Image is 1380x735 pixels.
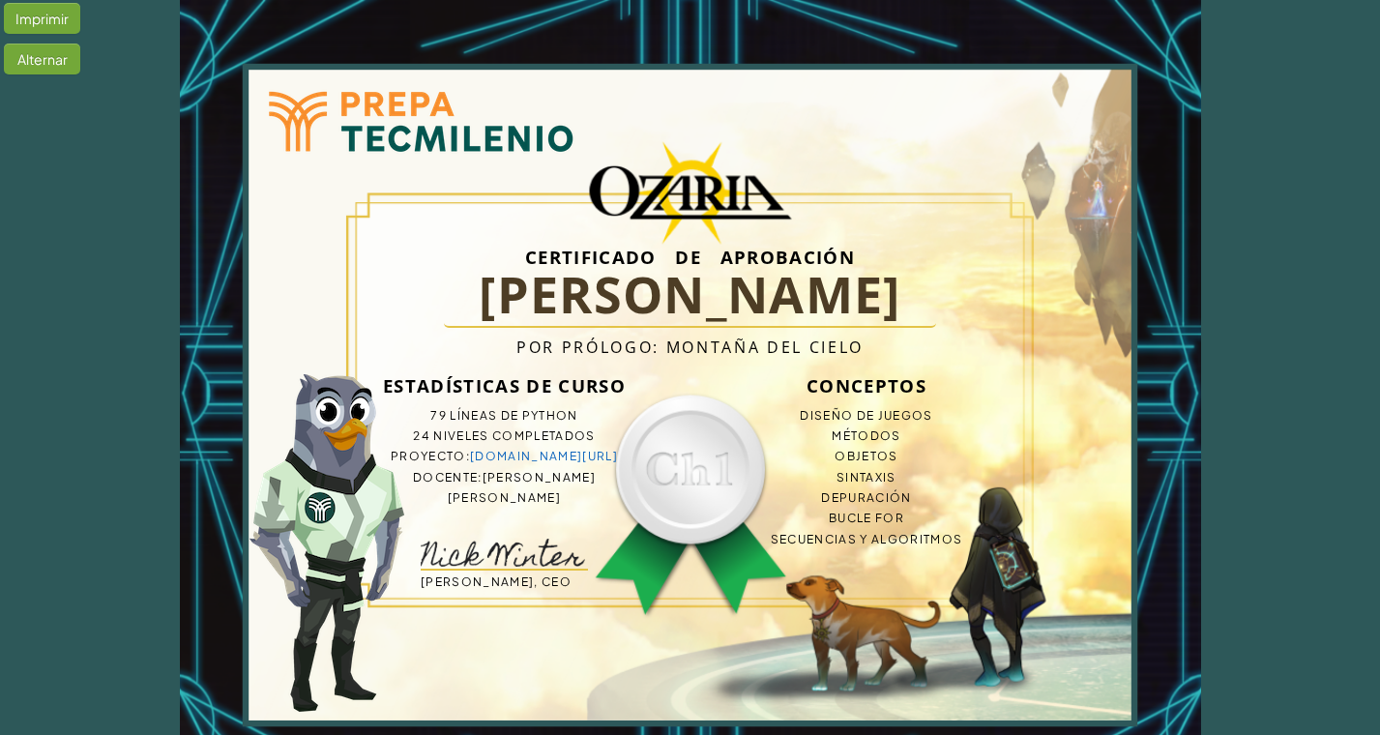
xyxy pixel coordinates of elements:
[413,470,478,485] span: Docente
[433,428,595,443] span: niveles completados
[478,470,482,485] span: :
[727,508,1006,528] li: Bucle For
[727,367,1006,405] h3: Conceptos
[413,428,430,443] span: 24
[466,449,470,463] span: :
[366,250,1015,263] h3: Certificado de Aprobación
[727,405,1006,426] li: Diseño de juegos
[421,574,572,589] span: [PERSON_NAME], CEO
[450,408,518,423] span: líneas de
[727,446,1006,466] li: Objetos
[4,44,80,74] div: Alternar
[727,529,1006,549] li: Secuencias y algoritmos
[727,467,1006,487] li: Sintaxis
[470,449,618,463] a: [DOMAIN_NAME][URL]
[727,426,1006,446] li: Métodos
[228,48,610,193] img: tecmilenio-logo.png
[421,539,585,567] img: signature-nick.png
[250,374,404,712] img: tecmilenio-image-1.png
[430,408,447,423] span: 79
[4,3,80,34] div: Imprimir
[444,263,936,328] h1: [PERSON_NAME]
[562,337,864,358] span: Prólogo: Montaña del cielo
[391,449,466,463] span: Proyecto
[727,487,1006,508] li: Depuración
[516,337,555,358] span: Por
[522,408,578,423] span: Python
[366,367,644,405] h3: Estadísticas de Curso
[448,470,596,505] span: [PERSON_NAME] [PERSON_NAME]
